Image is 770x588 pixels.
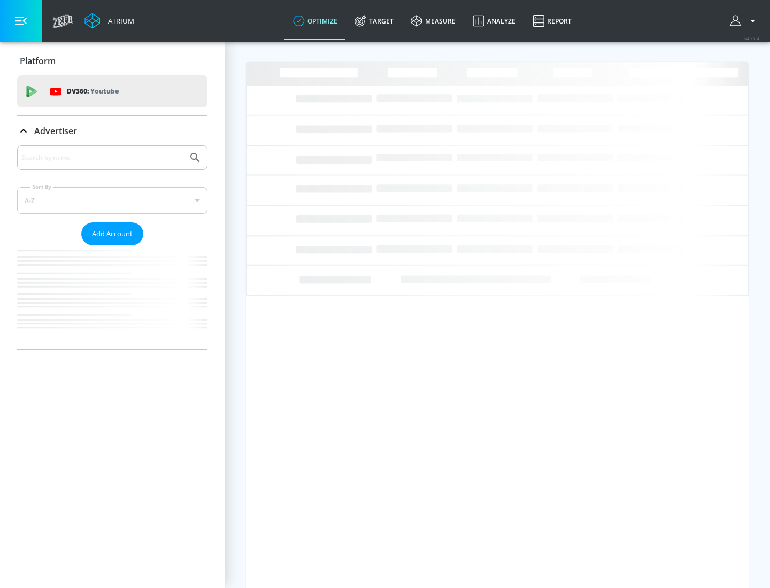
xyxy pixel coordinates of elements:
a: Analyze [464,2,524,40]
a: Atrium [84,13,134,29]
a: measure [402,2,464,40]
label: Sort By [30,183,53,190]
p: Advertiser [34,125,77,137]
a: Target [346,2,402,40]
a: Report [524,2,580,40]
div: A-Z [17,187,207,214]
input: Search by name [21,151,183,165]
nav: list of Advertiser [17,245,207,349]
div: Advertiser [17,116,207,146]
div: Platform [17,46,207,76]
span: v 4.25.4 [744,35,759,41]
span: Add Account [92,228,133,240]
div: Atrium [104,16,134,26]
a: optimize [284,2,346,40]
p: Youtube [90,86,119,97]
div: DV360: Youtube [17,75,207,107]
button: Add Account [81,222,143,245]
div: Advertiser [17,145,207,349]
p: Platform [20,55,56,67]
p: DV360: [67,86,119,97]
